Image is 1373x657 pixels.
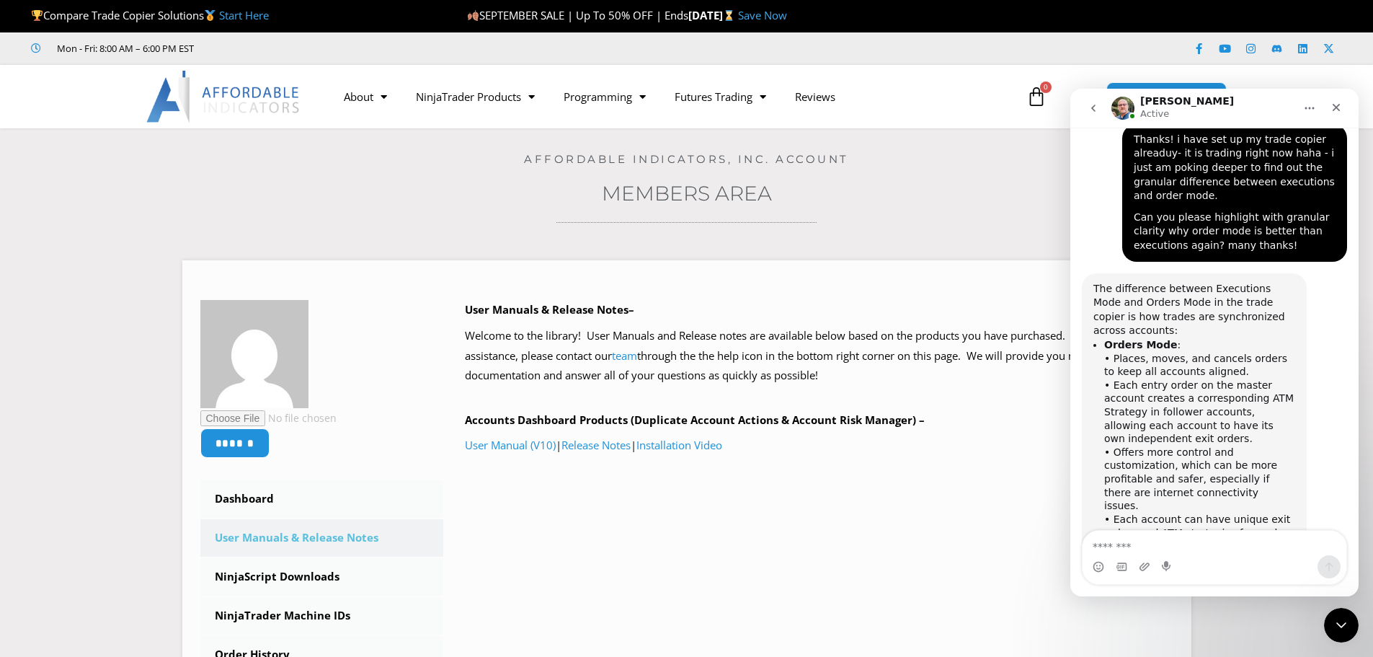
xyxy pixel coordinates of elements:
[465,302,634,317] b: User Manuals & Release Notes–
[524,152,849,166] a: Affordable Indicators, Inc. Account
[738,8,787,22] a: Save Now
[465,326,1173,387] p: Welcome to the library! User Manuals and Release notes are available below based on the products ...
[23,193,225,250] div: The difference between Executions Mode and Orders Mode in the trade copier is how trades are sync...
[214,41,430,56] iframe: Customer reviews powered by Trustpilot
[1324,608,1359,643] iframe: Intercom live chat
[401,80,549,113] a: NinjaTrader Products
[1005,76,1068,118] a: 0
[92,472,103,484] button: Start recording
[329,80,401,113] a: About
[1040,81,1052,93] span: 0
[549,80,660,113] a: Programming
[146,71,301,123] img: LogoAI | Affordable Indicators – NinjaTrader
[53,40,194,57] span: Mon - Fri: 8:00 AM – 6:00 PM EST
[465,436,1173,456] p: | |
[45,472,57,484] button: Gif picker
[468,10,479,21] img: 🍂
[329,80,1010,113] nav: Menu
[34,250,225,464] li: : • Places, moves, and cancels orders to keep all accounts aligned. • Each entry order on the mas...
[219,8,269,22] a: Start Here
[200,597,444,635] a: NinjaTrader Machine IDs
[22,472,34,484] button: Emoji picker
[636,438,722,452] a: Installation Video
[68,472,80,484] button: Upload attachment
[12,442,276,467] textarea: Message…
[781,80,850,113] a: Reviews
[200,519,444,557] a: User Manuals & Release Notes
[602,181,772,206] a: Members Area
[724,10,734,21] img: ⌛
[612,348,637,363] a: team
[200,558,444,596] a: NinjaScript Downloads
[1106,82,1227,112] a: MEMBERS AREA
[1070,89,1359,596] iframe: Intercom live chat
[200,300,308,408] img: ed79fb1c5d3f5faa3975d256ebdfae8f55119ebec03d871c2ce38d5c4593867d
[200,480,444,518] a: Dashboard
[34,250,107,262] b: Orders Mode
[561,438,631,452] a: Release Notes
[465,413,925,427] b: Accounts Dashboard Products (Duplicate Account Actions & Account Risk Manager) –
[467,8,688,22] span: SEPTEMBER SALE | Up To 50% OFF | Ends
[660,80,781,113] a: Futures Trading
[465,438,556,452] a: User Manual (V10)
[247,467,270,490] button: Send a message…
[688,8,738,22] strong: [DATE]
[31,8,269,22] span: Compare Trade Copier Solutions
[32,10,43,21] img: 🏆
[205,10,215,21] img: 🥇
